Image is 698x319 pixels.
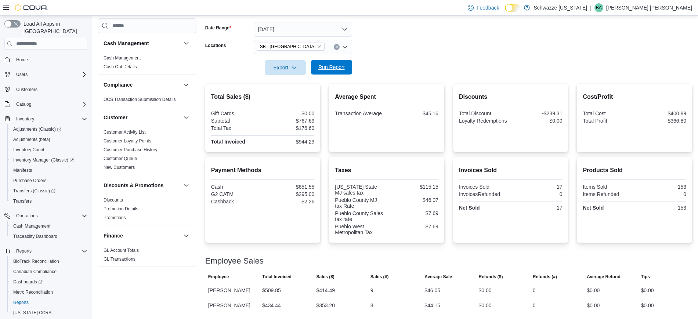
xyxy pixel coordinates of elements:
div: Pueblo West Metropolitan Tax [335,224,385,235]
button: Customers [1,84,90,95]
button: Reports [1,246,90,256]
div: Pueblo County MJ tax Rate [335,197,385,209]
a: Promotion Details [104,206,138,211]
span: Average Refund [587,274,621,280]
span: Reports [16,248,32,254]
div: $7.69 [388,210,438,216]
span: Purchase Orders [13,178,47,184]
button: Compliance [104,81,180,88]
a: Customer Activity List [104,130,146,135]
button: [DATE] [254,22,352,37]
div: Customer [98,128,196,175]
span: OCS Transaction Submission Details [104,97,176,102]
a: Adjustments (beta) [10,135,53,144]
div: Gift Cards [211,110,261,116]
button: Metrc Reconciliation [7,287,90,297]
span: BioTrack Reconciliation [10,257,87,266]
span: Traceabilty Dashboard [10,232,87,241]
div: $414.49 [316,286,335,295]
h2: Cost/Profit [583,93,686,101]
div: 153 [636,205,686,211]
div: 17 [512,205,563,211]
a: Cash Out Details [104,64,137,69]
span: Manifests [13,167,32,173]
span: Adjustments (Classic) [10,125,87,134]
div: $434.44 [262,301,281,310]
a: Inventory Count [10,145,47,154]
span: Adjustments (beta) [13,137,50,142]
span: Operations [13,211,87,220]
button: Cash Management [104,40,180,47]
div: $509.85 [262,286,281,295]
span: Promotion Details [104,206,138,212]
div: $366.80 [636,118,686,124]
a: Metrc Reconciliation [10,288,56,297]
span: Catalog [16,101,31,107]
h2: Average Spent [335,93,438,101]
button: Inventory [1,114,90,124]
h2: Total Sales ($) [211,93,315,101]
div: $44.15 [424,301,440,310]
a: Manifests [10,166,35,175]
div: Total Cost [583,110,633,116]
a: Discounts [104,197,123,203]
div: 153 [636,184,686,190]
span: Customers [16,87,37,93]
strong: Net Sold [583,205,604,211]
h2: Taxes [335,166,438,175]
div: G2 CATM [211,191,261,197]
span: Transfers (Classic) [10,186,87,195]
label: Locations [205,43,226,48]
div: $7.69 [388,224,438,229]
div: $0.00 [587,301,600,310]
div: 17 [512,184,563,190]
a: Traceabilty Dashboard [10,232,60,241]
span: Reports [10,298,87,307]
button: Operations [1,211,90,221]
span: Manifests [10,166,87,175]
div: 9 [370,286,373,295]
button: Clear input [334,44,340,50]
a: Cash Management [104,55,141,61]
button: Open list of options [342,44,348,50]
span: Average Sale [424,274,452,280]
span: Washington CCRS [10,308,87,317]
span: Users [13,70,87,79]
span: Dashboards [13,279,43,285]
span: Metrc Reconciliation [13,289,53,295]
span: Customer Activity List [104,129,146,135]
span: Feedback [477,4,499,11]
h2: Discounts [459,93,563,101]
span: Run Report [318,64,345,71]
div: $767.69 [264,118,315,124]
span: Load All Apps in [GEOGRAPHIC_DATA] [21,20,87,35]
span: Customer Loyalty Points [104,138,151,144]
a: Transfers (Classic) [7,186,90,196]
div: [PERSON_NAME] [205,298,259,313]
div: $0.00 [264,110,315,116]
span: Home [16,57,28,63]
span: Promotions [104,215,126,221]
a: Inventory Manager (Classic) [10,156,77,164]
span: Total Invoiced [262,274,292,280]
div: Cashback [211,199,261,204]
span: [US_STATE] CCRS [13,310,51,316]
button: Canadian Compliance [7,267,90,277]
span: Adjustments (beta) [10,135,87,144]
span: Reports [13,300,29,305]
div: Loyalty Redemptions [459,118,509,124]
span: Customer Queue [104,156,137,162]
span: Home [13,55,87,64]
div: Items Sold [583,184,633,190]
h3: Compliance [104,81,133,88]
div: $400.89 [636,110,686,116]
span: Inventory [13,115,87,123]
span: Transfers [13,198,32,204]
a: Inventory Manager (Classic) [7,155,90,165]
span: Users [16,72,28,77]
button: Finance [182,231,191,240]
button: Reports [13,247,35,255]
span: Inventory Count [10,145,87,154]
div: Compliance [98,95,196,107]
span: SB - Pueblo West [257,43,325,51]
